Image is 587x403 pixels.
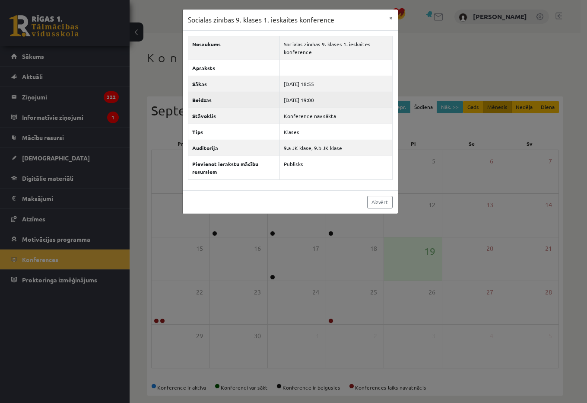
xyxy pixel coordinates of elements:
td: Konference nav sākta [280,108,393,124]
h3: Sociālās zinības 9. klases 1. ieskaites konference [188,15,334,25]
th: Tips [188,124,280,140]
th: Sākas [188,76,280,92]
th: Pievienot ierakstu mācību resursiem [188,156,280,179]
td: Publisks [280,156,393,179]
th: Beidzas [188,92,280,108]
th: Nosaukums [188,36,280,60]
button: × [384,10,398,26]
th: Stāvoklis [188,108,280,124]
a: Aizvērt [367,196,393,208]
td: 9.a JK klase, 9.b JK klase [280,140,393,156]
td: [DATE] 18:55 [280,76,393,92]
td: [DATE] 19:00 [280,92,393,108]
th: Apraksts [188,60,280,76]
td: Klases [280,124,393,140]
td: Sociālās zinības 9. klases 1. ieskaites konference [280,36,393,60]
th: Auditorija [188,140,280,156]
